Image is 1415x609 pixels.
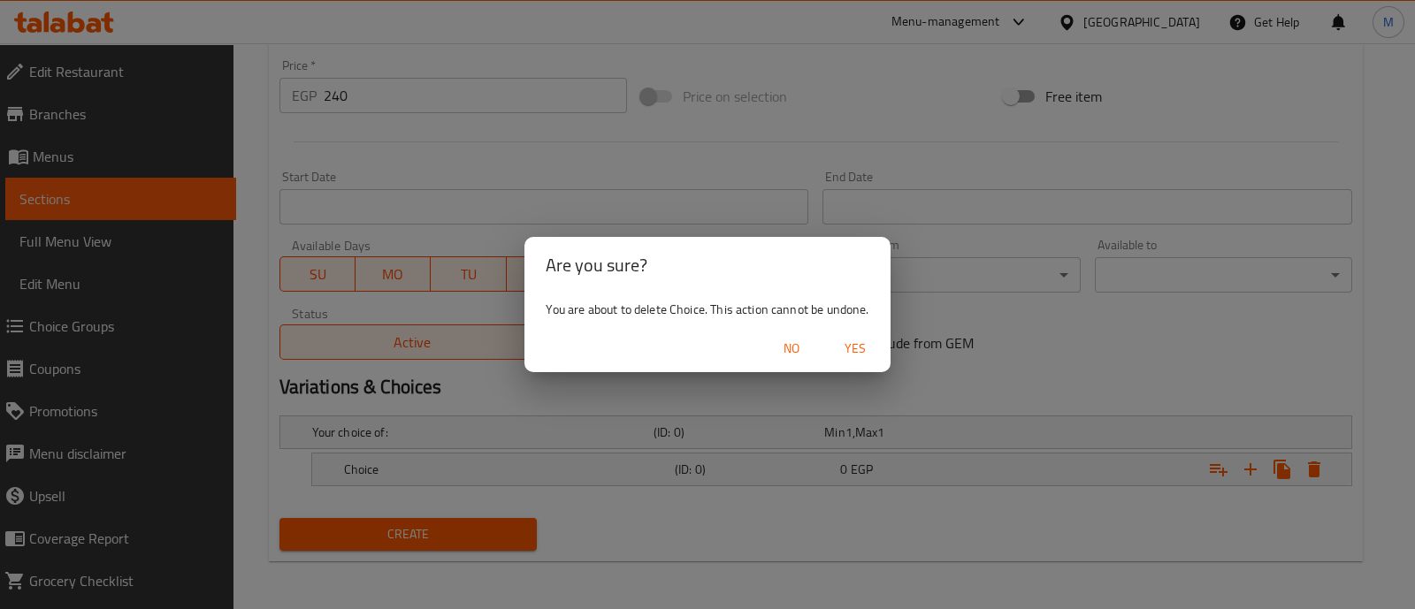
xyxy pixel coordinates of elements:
[546,251,868,279] h2: Are you sure?
[763,332,820,365] button: No
[524,293,890,325] div: You are about to delete Choice. This action cannot be undone.
[834,338,876,360] span: Yes
[770,338,813,360] span: No
[827,332,883,365] button: Yes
